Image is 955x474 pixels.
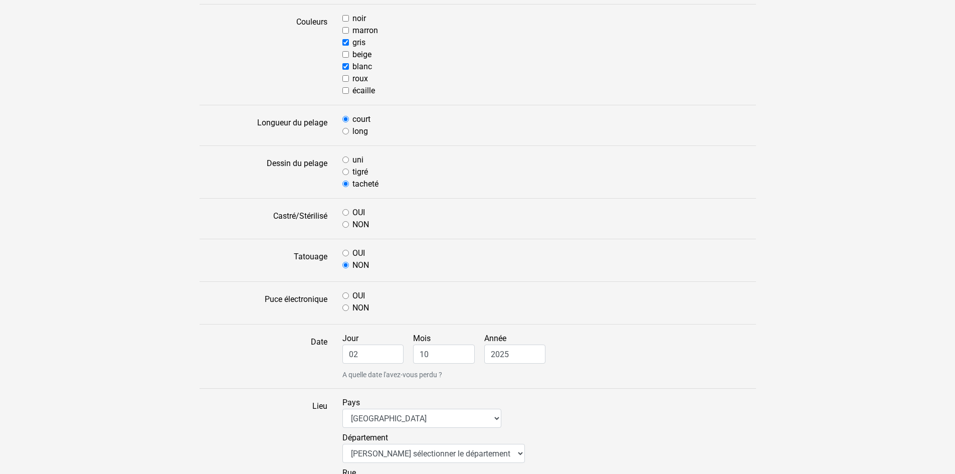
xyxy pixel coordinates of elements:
input: Année [484,345,546,364]
input: Jour [342,345,404,364]
input: NON [342,221,349,228]
label: blanc [352,61,372,73]
label: Département [342,432,525,463]
label: OUI [352,290,365,302]
input: long [342,128,349,134]
label: Couleurs [192,13,335,97]
input: OUI [342,292,349,299]
label: Date [192,333,335,380]
input: tacheté [342,181,349,187]
label: écaille [352,85,375,97]
input: OUI [342,250,349,256]
label: Puce électronique [192,290,335,316]
select: Département [342,444,525,463]
label: Mois [413,333,482,364]
label: Année [484,333,553,364]
label: Dessin du pelage [192,154,335,190]
input: NON [342,304,349,311]
label: tacheté [352,178,378,190]
label: NON [352,219,369,231]
input: uni [342,156,349,163]
label: gris [352,37,365,49]
label: marron [352,25,378,37]
label: tigré [352,166,368,178]
label: court [352,113,370,125]
label: Pays [342,397,501,428]
input: OUI [342,209,349,216]
label: Longueur du pelage [192,113,335,137]
input: court [342,116,349,122]
label: NON [352,302,369,314]
small: A quelle date l'avez-vous perdu ? [342,370,756,380]
label: roux [352,73,368,85]
input: tigré [342,169,349,175]
select: Pays [342,409,501,428]
label: uni [352,154,363,166]
input: NON [342,262,349,268]
label: Castré/Stérilisé [192,207,335,231]
label: OUI [352,207,365,219]
label: NON [352,259,369,271]
input: Mois [413,345,475,364]
label: OUI [352,247,365,259]
label: long [352,125,368,137]
label: beige [352,49,371,61]
label: Tatouage [192,247,335,273]
label: Jour [342,333,412,364]
label: noir [352,13,366,25]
